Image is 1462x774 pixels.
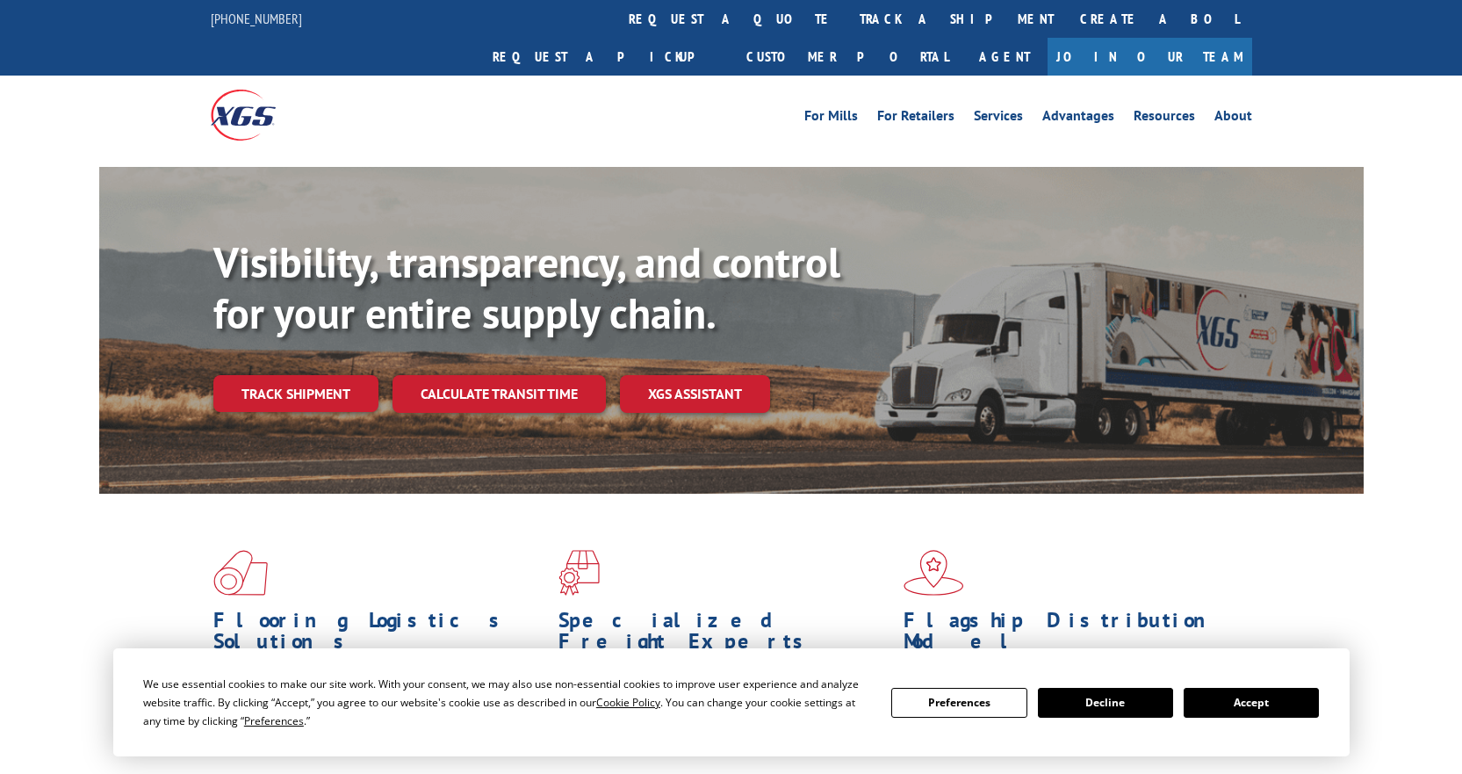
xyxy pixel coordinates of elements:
[961,38,1048,76] a: Agent
[113,648,1350,756] div: Cookie Consent Prompt
[213,375,378,412] a: Track shipment
[479,38,733,76] a: Request a pickup
[558,550,600,596] img: xgs-icon-focused-on-flooring-red
[1184,688,1319,718] button: Accept
[891,688,1026,718] button: Preferences
[804,109,858,128] a: For Mills
[1048,38,1252,76] a: Join Our Team
[213,740,432,760] a: Learn More >
[877,109,954,128] a: For Retailers
[213,550,268,596] img: xgs-icon-total-supply-chain-intelligence-red
[733,38,961,76] a: Customer Portal
[558,740,777,760] a: Learn More >
[211,10,302,27] a: [PHONE_NUMBER]
[904,550,964,596] img: xgs-icon-flagship-distribution-model-red
[393,375,606,413] a: Calculate transit time
[213,610,545,661] h1: Flooring Logistics Solutions
[1042,109,1114,128] a: Advantages
[1134,109,1195,128] a: Resources
[213,235,840,340] b: Visibility, transparency, and control for your entire supply chain.
[904,610,1235,661] h1: Flagship Distribution Model
[620,375,770,413] a: XGS ASSISTANT
[558,610,890,661] h1: Specialized Freight Experts
[1038,688,1173,718] button: Decline
[596,695,660,710] span: Cookie Policy
[244,713,304,728] span: Preferences
[974,109,1023,128] a: Services
[143,675,870,730] div: We use essential cookies to make our site work. With your consent, we may also use non-essential ...
[1214,109,1252,128] a: About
